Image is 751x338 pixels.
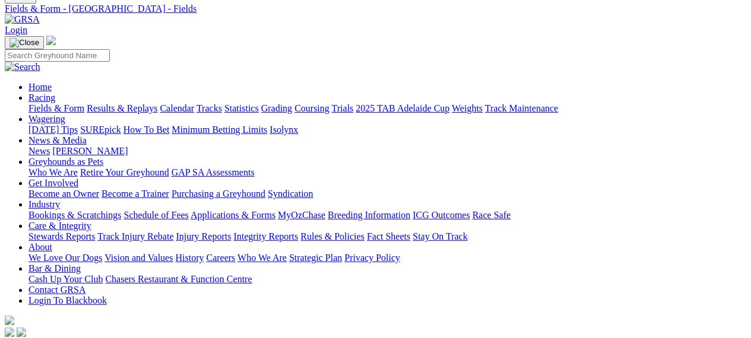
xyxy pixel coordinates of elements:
[28,125,746,135] div: Wagering
[224,103,259,113] a: Statistics
[172,125,267,135] a: Minimum Betting Limits
[28,125,78,135] a: [DATE] Tips
[28,242,52,252] a: About
[17,327,26,337] img: twitter.svg
[206,253,235,263] a: Careers
[28,103,746,114] div: Racing
[28,103,84,113] a: Fields & Form
[28,231,746,242] div: Care & Integrity
[28,231,95,241] a: Stewards Reports
[413,231,467,241] a: Stay On Track
[331,103,353,113] a: Trials
[52,146,128,156] a: [PERSON_NAME]
[172,189,265,199] a: Purchasing a Greyhound
[160,103,194,113] a: Calendar
[5,25,27,35] a: Login
[105,274,252,284] a: Chasers Restaurant & Function Centre
[270,125,298,135] a: Isolynx
[452,103,483,113] a: Weights
[233,231,298,241] a: Integrity Reports
[5,49,110,62] input: Search
[28,189,746,199] div: Get Involved
[28,178,78,188] a: Get Involved
[472,210,510,220] a: Race Safe
[28,221,91,231] a: Care & Integrity
[28,199,60,209] a: Industry
[28,93,55,103] a: Racing
[28,285,85,295] a: Contact GRSA
[28,114,65,124] a: Wagering
[28,263,81,273] a: Bar & Dining
[28,210,746,221] div: Industry
[28,146,746,157] div: News & Media
[175,253,204,263] a: History
[237,253,287,263] a: Who We Are
[278,210,325,220] a: MyOzChase
[5,327,14,337] img: facebook.svg
[344,253,400,263] a: Privacy Policy
[328,210,410,220] a: Breeding Information
[413,210,470,220] a: ICG Outcomes
[5,4,746,14] a: Fields & Form - [GEOGRAPHIC_DATA] - Fields
[102,189,169,199] a: Become a Trainer
[191,210,275,220] a: Applications & Forms
[9,38,39,47] img: Close
[356,103,449,113] a: 2025 TAB Adelaide Cup
[28,146,50,156] a: News
[28,274,103,284] a: Cash Up Your Club
[485,103,558,113] a: Track Maintenance
[5,315,14,325] img: logo-grsa-white.png
[80,167,169,177] a: Retire Your Greyhound
[5,36,44,49] button: Toggle navigation
[104,253,173,263] a: Vision and Values
[289,253,342,263] a: Strategic Plan
[5,14,40,25] img: GRSA
[268,189,313,199] a: Syndication
[97,231,173,241] a: Track Injury Rebate
[28,189,99,199] a: Become an Owner
[87,103,157,113] a: Results & Replays
[294,103,329,113] a: Coursing
[123,210,188,220] a: Schedule of Fees
[28,295,107,305] a: Login To Blackbook
[300,231,365,241] a: Rules & Policies
[28,274,746,285] div: Bar & Dining
[28,253,746,263] div: About
[367,231,410,241] a: Fact Sheets
[197,103,222,113] a: Tracks
[172,167,255,177] a: GAP SA Assessments
[28,253,102,263] a: We Love Our Dogs
[28,135,87,145] a: News & Media
[80,125,121,135] a: SUREpick
[28,167,746,178] div: Greyhounds as Pets
[28,82,52,92] a: Home
[176,231,231,241] a: Injury Reports
[28,210,121,220] a: Bookings & Scratchings
[28,167,78,177] a: Who We Are
[46,36,56,45] img: logo-grsa-white.png
[28,157,103,167] a: Greyhounds as Pets
[5,62,40,72] img: Search
[123,125,170,135] a: How To Bet
[261,103,292,113] a: Grading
